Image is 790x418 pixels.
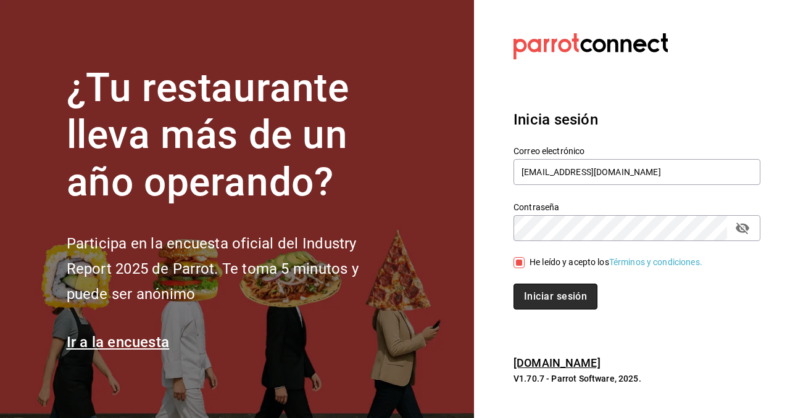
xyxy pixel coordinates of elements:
[513,284,597,309] button: Iniciar sesión
[513,146,760,155] label: Correo electrónico
[67,231,400,306] h2: Participa en la encuesta oficial del Industry Report 2025 de Parrot. Te toma 5 minutos y puede se...
[609,257,702,267] a: Términos y condiciones.
[732,218,753,239] button: passwordField
[513,372,760,385] p: V1.70.7 - Parrot Software, 2025.
[67,65,400,207] h1: ¿Tu restaurante lleva más de un año operando?
[513,356,601,369] a: [DOMAIN_NAME]
[513,202,760,211] label: Contraseña
[513,159,760,185] input: Ingresa tu correo electrónico
[530,256,702,269] div: He leído y acepto los
[513,109,760,131] h3: Inicia sesión
[67,334,170,351] a: Ir a la encuesta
